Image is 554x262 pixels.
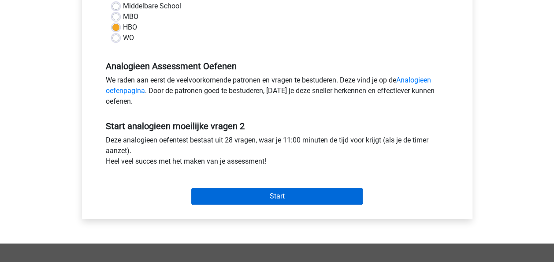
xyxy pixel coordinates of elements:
[123,11,138,22] label: MBO
[99,135,455,170] div: Deze analogieen oefentest bestaat uit 28 vragen, waar je 11:00 minuten de tijd voor krijgt (als j...
[123,1,181,11] label: Middelbare School
[99,75,455,110] div: We raden aan eerst de veelvoorkomende patronen en vragen te bestuderen. Deze vind je op de . Door...
[106,121,449,131] h5: Start analogieen moeilijke vragen 2
[191,188,363,205] input: Start
[123,22,137,33] label: HBO
[106,61,449,71] h5: Analogieen Assessment Oefenen
[123,33,134,43] label: WO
